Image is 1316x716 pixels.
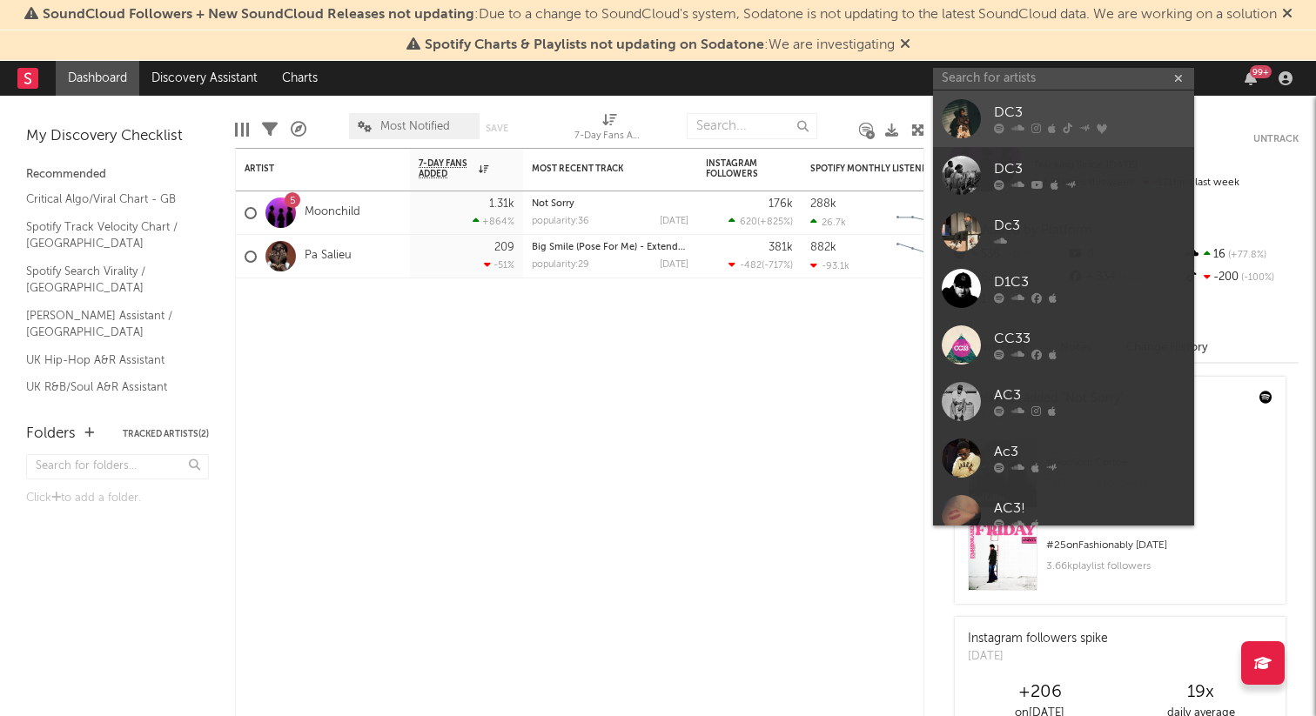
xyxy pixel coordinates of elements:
[494,242,514,253] div: 209
[1046,535,1272,556] div: # 25 on Fashionably [DATE]
[933,90,1194,147] a: DC3
[1245,71,1257,85] button: 99+
[764,261,790,271] span: -717 %
[26,217,191,253] a: Spotify Track Velocity Chart / [GEOGRAPHIC_DATA]
[810,217,846,228] div: 26.7k
[1225,251,1266,260] span: +77.8 %
[933,373,1194,430] a: AC3
[994,329,1185,350] div: CC33
[968,630,1108,648] div: Instagram followers spike
[889,191,967,235] svg: Chart title
[955,521,1286,604] a: #25onFashionably [DATE]3.66kplaylist followers
[26,262,191,298] a: Spotify Search Virality / [GEOGRAPHIC_DATA]
[769,198,793,210] div: 176k
[900,38,910,52] span: Dismiss
[245,164,375,174] div: Artist
[305,249,352,264] a: Pa Salieu
[810,198,836,210] div: 288k
[305,205,360,220] a: Moonchild
[994,499,1185,519] div: AC3!
[994,442,1185,463] div: Ac3
[26,164,209,185] div: Recommended
[810,260,849,271] div: -93.1k
[740,261,762,271] span: -482
[484,259,514,271] div: -51 %
[419,158,474,179] span: 7-Day Fans Added
[810,242,836,253] div: 882k
[1183,266,1299,289] div: -200
[235,104,249,155] div: Edit Columns
[291,104,306,155] div: A&R Pipeline
[706,158,767,179] div: Instagram Followers
[123,430,209,438] button: Tracked Artists(2)
[728,259,793,271] div: ( )
[1183,244,1299,266] div: 16
[959,682,1120,703] div: +206
[1282,8,1292,22] span: Dismiss
[532,199,688,209] div: Not Sorry
[1120,682,1281,703] div: 19 x
[26,454,209,479] input: Search for folders...
[473,216,514,227] div: +864 %
[26,488,209,509] div: Click to add a folder.
[660,260,688,270] div: [DATE]
[994,272,1185,293] div: D1C3
[994,216,1185,237] div: Dc3
[933,317,1194,373] a: CC33
[933,486,1194,543] a: AC3!
[1239,273,1274,283] span: -100 %
[489,198,514,210] div: 1.31k
[933,430,1194,486] a: Ac3
[994,159,1185,180] div: DC3
[380,121,450,132] span: Most Notified
[26,190,191,209] a: Critical Algo/Viral Chart - GB
[994,103,1185,124] div: DC3
[728,216,793,227] div: ( )
[262,104,278,155] div: Filters
[26,306,191,342] a: [PERSON_NAME] Assistant / [GEOGRAPHIC_DATA]
[769,242,793,253] div: 381k
[26,126,209,147] div: My Discovery Checklist
[760,217,790,227] span: +825 %
[1253,130,1299,148] button: Untrack
[532,243,708,252] a: Big Smile (Pose For Me) - Extended Mix
[532,217,589,226] div: popularity: 36
[740,217,757,227] span: 620
[933,260,1194,317] a: D1C3
[933,68,1194,90] input: Search for artists
[139,61,270,96] a: Discovery Assistant
[1046,556,1272,577] div: 3.66k playlist followers
[270,61,330,96] a: Charts
[425,38,764,52] span: Spotify Charts & Playlists not updating on Sodatone
[43,8,1277,22] span: : Due to a change to SoundCloud's system, Sodatone is not updating to the latest SoundCloud data....
[26,351,191,370] a: UK Hip-Hop A&R Assistant
[933,147,1194,204] a: DC3
[574,104,644,155] div: 7-Day Fans Added (7-Day Fans Added)
[56,61,139,96] a: Dashboard
[810,164,941,174] div: Spotify Monthly Listeners
[532,199,574,209] a: Not Sorry
[889,235,967,278] svg: Chart title
[425,38,895,52] span: : We are investigating
[532,243,688,252] div: Big Smile (Pose For Me) - Extended Mix
[26,378,191,397] a: UK R&B/Soul A&R Assistant
[933,204,1194,260] a: Dc3
[968,648,1108,666] div: [DATE]
[1250,65,1272,78] div: 99 +
[26,424,76,445] div: Folders
[574,126,644,147] div: 7-Day Fans Added (7-Day Fans Added)
[660,217,688,226] div: [DATE]
[486,124,508,133] button: Save
[532,260,589,270] div: popularity: 29
[994,385,1185,406] div: AC3
[43,8,474,22] span: SoundCloud Followers + New SoundCloud Releases not updating
[532,164,662,174] div: Most Recent Track
[687,113,817,139] input: Search...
